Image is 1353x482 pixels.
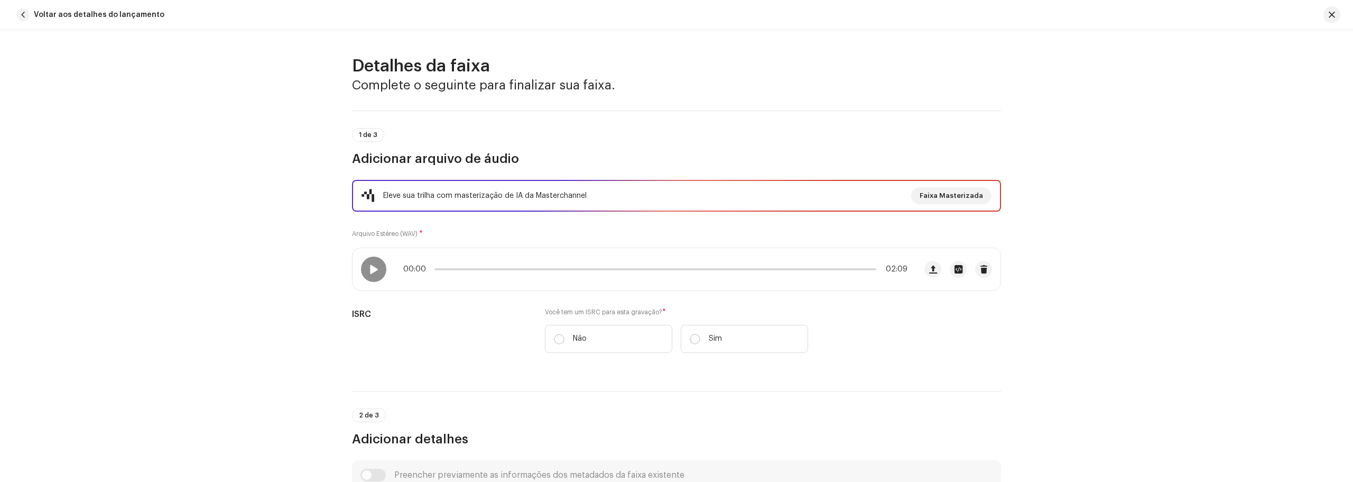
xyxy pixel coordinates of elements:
span: 02:09 [881,265,907,274]
h3: Complete o seguinte para finalizar sua faixa. [352,77,1001,94]
button: Faixa Masterizada [911,187,991,204]
div: Eleve sua trilha com masterização de IA da Masterchannel [383,189,587,202]
h2: Detalhes da faixa [352,56,1001,77]
h3: Adicionar detalhes [352,431,1001,448]
h5: ISRC [352,308,528,321]
p: Não [573,333,587,344]
span: Faixa Masterizada [920,185,983,206]
p: Sim [709,333,722,344]
span: 2 de 3 [359,412,379,419]
span: 00:00 [403,265,430,274]
h3: Adicionar arquivo de áudio [352,150,1001,167]
label: Você tem um ISRC para esta gravação? [545,308,808,316]
small: Arquivo Estéreo (WAV) [352,231,418,237]
span: 1 de 3 [359,132,377,138]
